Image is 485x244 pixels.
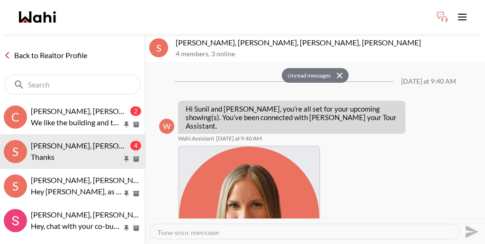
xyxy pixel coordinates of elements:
button: Archive [131,224,141,232]
div: S [149,38,168,57]
span: [PERSON_NAME], [PERSON_NAME], [PERSON_NAME] [31,175,214,184]
span: [PERSON_NAME], [PERSON_NAME] [31,210,152,219]
img: S [4,209,27,232]
button: Pin [122,190,131,198]
p: Thanks [31,151,122,163]
a: Wahi homepage [19,11,56,23]
p: [PERSON_NAME], [PERSON_NAME], [PERSON_NAME], [PERSON_NAME] [176,38,481,47]
span: [PERSON_NAME], [PERSON_NAME], [PERSON_NAME], [PERSON_NAME] [31,106,276,115]
div: W [159,119,174,134]
input: Search [28,80,119,89]
p: We like the building and the facilities [31,117,122,128]
button: Pin [122,155,131,163]
p: 4 members , 3 online [176,50,481,58]
span: [PERSON_NAME], [PERSON_NAME], [PERSON_NAME], [PERSON_NAME] [31,141,276,150]
p: Hey [PERSON_NAME], as discussed, we will book your showings beginning at 6pm this evening. I will... [31,186,122,197]
textarea: Type your message [157,228,452,235]
button: Send [460,221,481,242]
div: S [4,140,27,163]
p: Hi Sunil and [PERSON_NAME], you’re all set for your upcoming showing(s). You’ve been connected wi... [186,105,398,130]
div: C [4,105,27,129]
button: Pin [122,121,131,129]
div: 2 [130,106,141,116]
button: Archive [131,121,141,129]
button: Unread messages [282,68,333,83]
button: Archive [131,155,141,163]
div: S [4,174,27,198]
button: Toggle open navigation menu [453,8,472,26]
span: Wahi Assistant [178,135,214,142]
button: Pin [122,224,131,232]
time: 2025-08-21T13:40:26.077Z [216,135,262,142]
div: Sunil Murali, Ana Rodriguez [4,209,27,232]
p: Hey, chat with your co-buyer here. [31,220,122,232]
div: [DATE] at 9:40 AM [401,78,456,86]
div: 4 [130,141,141,150]
button: Archive [131,190,141,198]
